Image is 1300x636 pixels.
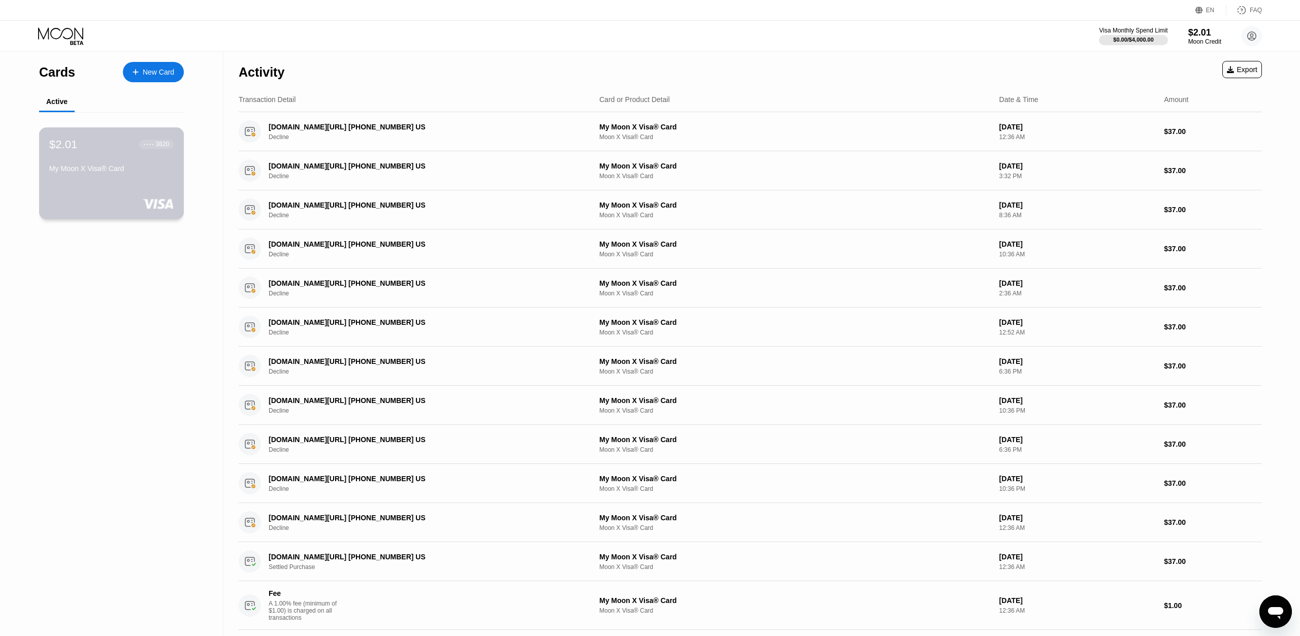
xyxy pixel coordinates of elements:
div: 12:36 AM [999,524,1156,531]
iframe: Button to launch messaging window [1259,595,1292,628]
div: [DOMAIN_NAME][URL] [PHONE_NUMBER] US [269,475,564,483]
div: [DATE] [999,201,1156,209]
div: 10:36 AM [999,251,1156,258]
div: $37.00 [1164,557,1262,565]
div: Decline [269,329,586,336]
div: Moon X Visa® Card [599,133,991,141]
div: Amount [1164,95,1188,104]
div: Active [46,97,68,106]
div: [DOMAIN_NAME][URL] [PHONE_NUMBER] USDeclineMy Moon X Visa® CardMoon X Visa® Card[DATE]12:52 AM$37.00 [239,308,1262,347]
div: [DOMAIN_NAME][URL] [PHONE_NUMBER] US [269,201,564,209]
div: $37.00 [1164,284,1262,292]
div: [DOMAIN_NAME][URL] [PHONE_NUMBER] USDeclineMy Moon X Visa® CardMoon X Visa® Card[DATE]10:36 PM$37.00 [239,386,1262,425]
div: EN [1206,7,1215,14]
div: My Moon X Visa® Card [599,475,991,483]
div: Moon X Visa® Card [599,251,991,258]
div: Moon Credit [1188,38,1221,45]
div: [DOMAIN_NAME][URL] [PHONE_NUMBER] US [269,396,564,405]
div: My Moon X Visa® Card [599,596,991,605]
div: Export [1227,65,1257,74]
div: Decline [269,446,586,453]
div: Fee [269,589,340,597]
div: $1.00 [1164,601,1262,610]
div: $37.00 [1164,245,1262,253]
div: Decline [269,407,586,414]
div: $37.00 [1164,479,1262,487]
div: FeeA 1.00% fee (minimum of $1.00) is charged on all transactionsMy Moon X Visa® CardMoon X Visa® ... [239,581,1262,630]
div: Moon X Visa® Card [599,607,991,614]
div: 12:36 AM [999,133,1156,141]
div: [DATE] [999,475,1156,483]
div: [DATE] [999,357,1156,365]
div: [DOMAIN_NAME][URL] [PHONE_NUMBER] USSettled PurchaseMy Moon X Visa® CardMoon X Visa® Card[DATE]12... [239,542,1262,581]
div: Moon X Visa® Card [599,407,991,414]
div: New Card [143,68,174,77]
div: Decline [269,133,586,141]
div: 3820 [155,141,169,148]
div: [DATE] [999,596,1156,605]
div: Visa Monthly Spend Limit [1099,27,1167,34]
div: [DOMAIN_NAME][URL] [PHONE_NUMBER] US [269,553,564,561]
div: Export [1222,61,1262,78]
div: New Card [123,62,184,82]
div: [DOMAIN_NAME][URL] [PHONE_NUMBER] USDeclineMy Moon X Visa® CardMoon X Visa® Card[DATE]12:36 AM$37.00 [239,112,1262,151]
div: [DOMAIN_NAME][URL] [PHONE_NUMBER] USDeclineMy Moon X Visa® CardMoon X Visa® Card[DATE]12:36 AM$37.00 [239,503,1262,542]
div: $37.00 [1164,518,1262,526]
div: Moon X Visa® Card [599,212,991,219]
div: $0.00 / $4,000.00 [1113,37,1154,43]
div: [DOMAIN_NAME][URL] [PHONE_NUMBER] US [269,279,564,287]
div: 6:36 PM [999,446,1156,453]
div: Date & Time [999,95,1038,104]
div: [DOMAIN_NAME][URL] [PHONE_NUMBER] US [269,123,564,131]
div: [DATE] [999,279,1156,287]
div: Decline [269,290,586,297]
div: [DOMAIN_NAME][URL] [PHONE_NUMBER] USDeclineMy Moon X Visa® CardMoon X Visa® Card[DATE]6:36 PM$37.00 [239,425,1262,464]
div: [DOMAIN_NAME][URL] [PHONE_NUMBER] US [269,436,564,444]
div: $37.00 [1164,323,1262,331]
div: Moon X Visa® Card [599,368,991,375]
div: Decline [269,212,586,219]
div: $37.00 [1164,127,1262,136]
div: $2.01● ● ● ●3820My Moon X Visa® Card [40,128,183,219]
div: [DATE] [999,553,1156,561]
div: [DOMAIN_NAME][URL] [PHONE_NUMBER] USDeclineMy Moon X Visa® CardMoon X Visa® Card[DATE]2:36 AM$37.00 [239,269,1262,308]
div: [DOMAIN_NAME][URL] [PHONE_NUMBER] US [269,240,564,248]
div: 12:36 AM [999,607,1156,614]
div: 12:36 AM [999,563,1156,571]
div: 10:36 PM [999,407,1156,414]
div: FAQ [1250,7,1262,14]
div: [DATE] [999,514,1156,522]
div: My Moon X Visa® Card [599,436,991,444]
div: $37.00 [1164,401,1262,409]
div: Decline [269,485,586,492]
div: Card or Product Detail [599,95,670,104]
div: [DOMAIN_NAME][URL] [PHONE_NUMBER] US [269,162,564,170]
div: Moon X Visa® Card [599,290,991,297]
div: [DOMAIN_NAME][URL] [PHONE_NUMBER] USDeclineMy Moon X Visa® CardMoon X Visa® Card[DATE]8:36 AM$37.00 [239,190,1262,229]
div: 3:32 PM [999,173,1156,180]
div: [DATE] [999,436,1156,444]
div: $2.01 [49,138,78,151]
div: ● ● ● ● [144,143,154,146]
div: $37.00 [1164,166,1262,175]
div: My Moon X Visa® Card [599,123,991,131]
div: Decline [269,368,586,375]
div: My Moon X Visa® Card [599,396,991,405]
div: My Moon X Visa® Card [599,279,991,287]
div: [DOMAIN_NAME][URL] [PHONE_NUMBER] USDeclineMy Moon X Visa® CardMoon X Visa® Card[DATE]10:36 AM$37.00 [239,229,1262,269]
div: Transaction Detail [239,95,296,104]
div: [DOMAIN_NAME][URL] [PHONE_NUMBER] US [269,318,564,326]
div: [DATE] [999,396,1156,405]
div: Moon X Visa® Card [599,329,991,336]
div: My Moon X Visa® Card [599,553,991,561]
div: Moon X Visa® Card [599,446,991,453]
div: Activity [239,65,284,80]
div: $2.01Moon Credit [1188,27,1221,45]
div: My Moon X Visa® Card [599,514,991,522]
div: Moon X Visa® Card [599,173,991,180]
div: [DOMAIN_NAME][URL] [PHONE_NUMBER] US [269,357,564,365]
div: Moon X Visa® Card [599,485,991,492]
div: 10:36 PM [999,485,1156,492]
div: $2.01 [1188,27,1221,38]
